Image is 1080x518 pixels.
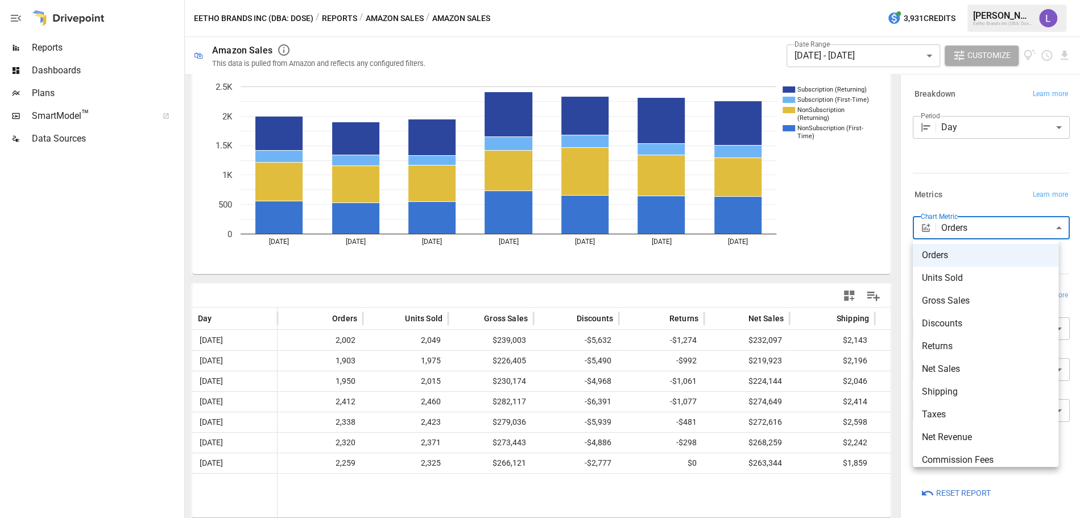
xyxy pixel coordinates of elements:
span: Shipping [922,385,1049,399]
span: Orders [922,248,1049,262]
span: Taxes [922,408,1049,421]
span: Units Sold [922,271,1049,285]
span: Discounts [922,317,1049,330]
span: Returns [922,339,1049,353]
span: Gross Sales [922,294,1049,308]
span: Net Revenue [922,430,1049,444]
span: Commission Fees [922,453,1049,467]
span: Net Sales [922,362,1049,376]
